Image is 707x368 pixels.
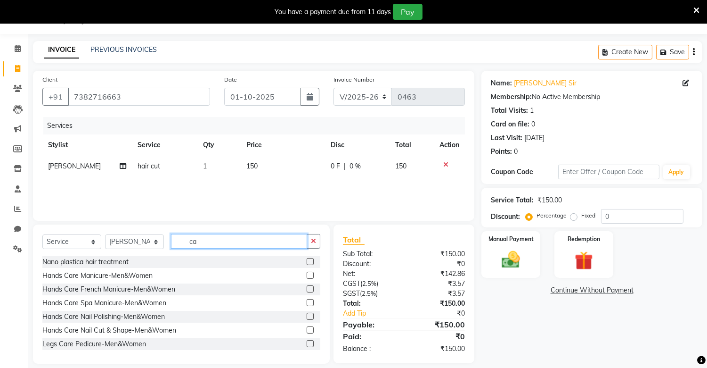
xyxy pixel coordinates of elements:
[491,78,512,88] div: Name:
[138,162,161,170] span: hair cut
[362,290,376,297] span: 2.5%
[496,249,526,270] img: _cash.svg
[404,289,472,299] div: ₹3.57
[42,88,69,106] button: +91
[537,195,562,205] div: ₹150.00
[404,344,472,354] div: ₹150.00
[241,134,325,156] th: Price
[663,165,690,179] button: Apply
[343,279,360,288] span: CGST
[491,92,532,102] div: Membership:
[483,285,700,295] a: Continue Without Payment
[90,45,157,54] a: PREVIOUS INVOICES
[336,289,404,299] div: ( )
[336,269,404,279] div: Net:
[491,106,528,116] div: Total Visits:
[531,119,535,129] div: 0
[343,235,365,245] span: Total
[488,235,534,243] label: Manual Payment
[44,42,79,59] a: INVOICE
[336,331,404,342] div: Paid:
[434,134,465,156] th: Action
[491,92,693,102] div: No Active Membership
[336,249,404,259] div: Sub Total:
[42,284,175,294] div: Hands Care French Manicure-Men&Women
[491,119,529,129] div: Card on file:
[171,234,307,249] input: Search or Scan
[42,326,176,335] div: Hands Care Nail Cut & Shape-Men&Women
[333,75,374,84] label: Invoice Number
[336,309,415,318] a: Add Tip
[344,161,346,171] span: |
[568,235,600,243] label: Redemption
[42,339,146,349] div: Legs Care Pedicure-Men&Women
[514,147,518,157] div: 0
[404,269,472,279] div: ₹142.86
[558,165,659,179] input: Enter Offer / Coupon Code
[491,147,512,157] div: Points:
[336,344,404,354] div: Balance :
[42,271,153,281] div: Hands Care Manicure-Men&Women
[656,45,689,59] button: Save
[404,249,472,259] div: ₹150.00
[48,162,101,170] span: [PERSON_NAME]
[42,257,129,267] div: Nano plastica hair treatment
[569,249,599,272] img: _gift.svg
[390,134,434,156] th: Total
[336,319,404,330] div: Payable:
[404,279,472,289] div: ₹3.57
[349,161,361,171] span: 0 %
[491,167,558,177] div: Coupon Code
[396,162,407,170] span: 150
[404,319,472,330] div: ₹150.00
[42,312,165,322] div: Hands Care Nail Polishing-Men&Women
[224,75,237,84] label: Date
[336,279,404,289] div: ( )
[524,133,544,143] div: [DATE]
[415,309,472,318] div: ₹0
[536,211,567,220] label: Percentage
[132,134,198,156] th: Service
[491,195,534,205] div: Service Total:
[336,259,404,269] div: Discount:
[275,7,391,17] div: You have a payment due from 11 days
[43,117,472,134] div: Services
[404,259,472,269] div: ₹0
[491,212,520,222] div: Discount:
[68,88,210,106] input: Search by Name/Mobile/Email/Code
[404,331,472,342] div: ₹0
[362,280,376,287] span: 2.5%
[404,299,472,309] div: ₹150.00
[42,134,132,156] th: Stylist
[331,161,340,171] span: 0 F
[393,4,423,20] button: Pay
[530,106,534,116] div: 1
[491,133,522,143] div: Last Visit:
[42,75,57,84] label: Client
[336,299,404,309] div: Total:
[598,45,652,59] button: Create New
[42,298,166,308] div: Hands Care Spa Manicure-Men&Women
[343,289,360,298] span: SGST
[197,134,241,156] th: Qty
[203,162,207,170] span: 1
[246,162,258,170] span: 150
[581,211,595,220] label: Fixed
[325,134,390,156] th: Disc
[514,78,577,88] a: [PERSON_NAME] Sir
